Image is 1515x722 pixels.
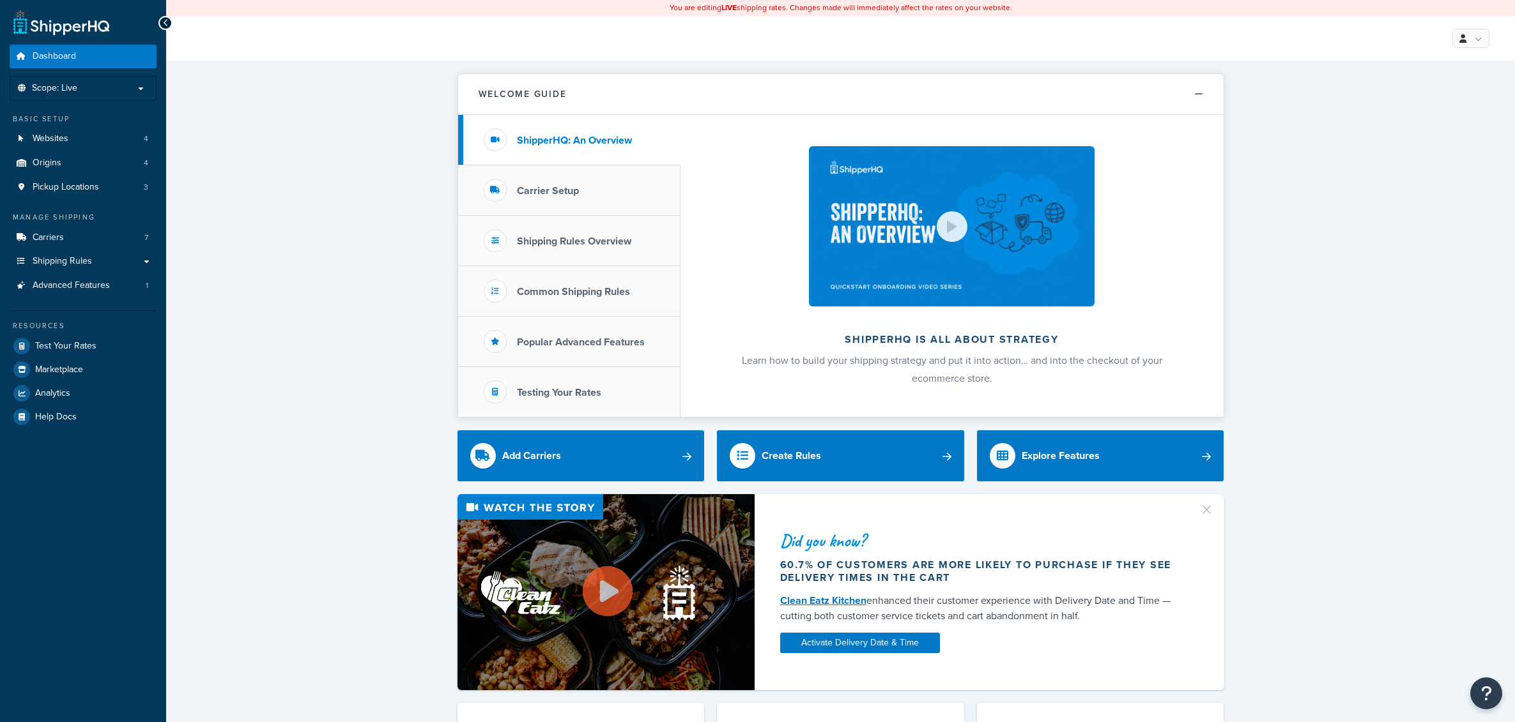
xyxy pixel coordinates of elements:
[717,430,964,481] a: Create Rules
[10,405,157,428] a: Help Docs
[10,114,157,124] div: Basic Setup
[517,236,631,247] h3: Shipping Rules Overview
[517,336,645,348] h3: Popular Advanced Features
[35,388,70,399] span: Analytics
[10,176,157,199] li: Pickup Locations
[517,387,601,398] h3: Testing Your Rates
[780,593,866,608] a: Clean Eatz Kitchen
[35,412,77,423] span: Help Docs
[1022,447,1100,465] div: Explore Features
[10,176,157,199] a: Pickup Locations3
[146,280,148,291] span: 1
[479,89,567,99] h2: Welcome Guide
[809,146,1094,306] img: ShipperHQ is all about strategy
[144,158,148,169] span: 4
[33,158,61,169] span: Origins
[714,334,1190,345] h2: ShipperHQ is all about strategy
[10,335,157,357] a: Test Your Rates
[33,280,110,291] span: Advanced Features
[780,559,1184,584] div: 60.7% of customers are more likely to purchase if they see delivery times in the cart
[762,447,821,465] div: Create Rules
[35,341,96,352] span: Test Your Rates
[458,494,755,690] img: Video thumbnail
[780,633,940,653] a: Activate Delivery Date & Time
[33,51,76,62] span: Dashboard
[10,226,157,250] li: Carriers
[10,226,157,250] a: Carriers7
[33,232,64,243] span: Carriers
[144,182,148,193] span: 3
[1470,677,1502,709] button: Open Resource Center
[33,256,92,267] span: Shipping Rules
[10,274,157,297] li: Advanced Features
[32,83,77,94] span: Scope: Live
[10,212,157,223] div: Manage Shipping
[144,232,148,243] span: 7
[10,274,157,297] a: Advanced Features1
[10,151,157,175] a: Origins4
[33,182,99,193] span: Pickup Locations
[458,74,1224,115] button: Welcome Guide
[721,2,737,13] b: LIVE
[10,250,157,273] a: Shipping Rules
[517,185,579,197] h3: Carrier Setup
[144,133,148,144] span: 4
[10,320,157,331] div: Resources
[10,382,157,405] a: Analytics
[780,593,1184,624] div: enhanced their customer experience with Delivery Date and Time — cutting both customer service ti...
[33,133,68,144] span: Websites
[458,430,705,481] a: Add Carriers
[10,127,157,151] li: Websites
[502,447,561,465] div: Add Carriers
[10,358,157,381] a: Marketplace
[10,151,157,175] li: Origins
[10,45,157,68] a: Dashboard
[780,532,1184,550] div: Did you know?
[10,127,157,151] a: Websites4
[35,365,83,375] span: Marketplace
[517,135,632,146] h3: ShipperHQ: An Overview
[742,353,1162,386] span: Learn how to build your shipping strategy and put it into action… and into the checkout of your e...
[517,286,630,297] h3: Common Shipping Rules
[977,430,1224,481] a: Explore Features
